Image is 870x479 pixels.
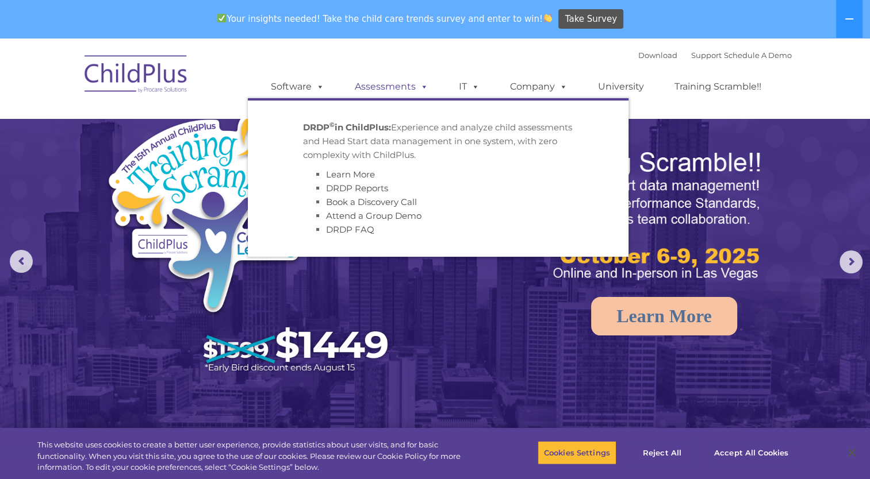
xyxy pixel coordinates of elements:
button: Accept All Cookies [708,441,795,465]
a: Training Scramble!! [663,75,773,98]
a: IT [447,75,491,98]
button: Reject All [626,441,698,465]
strong: DRDP in ChildPlus: [303,122,391,133]
a: Take Survey [558,9,623,29]
span: Take Survey [565,9,617,29]
span: Last name [160,76,195,84]
a: University [587,75,656,98]
a: DRDP FAQ [326,224,374,235]
sup: © [329,121,335,129]
img: ✅ [217,14,226,22]
img: 👏 [543,14,552,22]
div: This website uses cookies to create a better user experience, provide statistics about user visit... [37,439,478,473]
a: Book a Discovery Call [326,196,417,207]
img: ChildPlus by Procare Solutions [79,47,194,105]
p: Experience and analyze child assessments and Head Start data management in one system, with zero ... [303,121,573,162]
button: Close [839,440,864,465]
a: Attend a Group Demo [326,210,421,221]
a: DRDP Reports [326,183,388,194]
a: Download [638,51,677,60]
a: Assessments [343,75,440,98]
button: Cookies Settings [538,441,616,465]
a: Schedule A Demo [724,51,792,60]
span: Your insights needed! Take the child care trends survey and enter to win! [213,7,557,30]
a: Support [691,51,722,60]
a: Learn More [326,169,375,180]
font: | [638,51,792,60]
a: Software [259,75,336,98]
a: Company [499,75,579,98]
span: Phone number [160,123,209,132]
a: Learn More [591,297,737,335]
